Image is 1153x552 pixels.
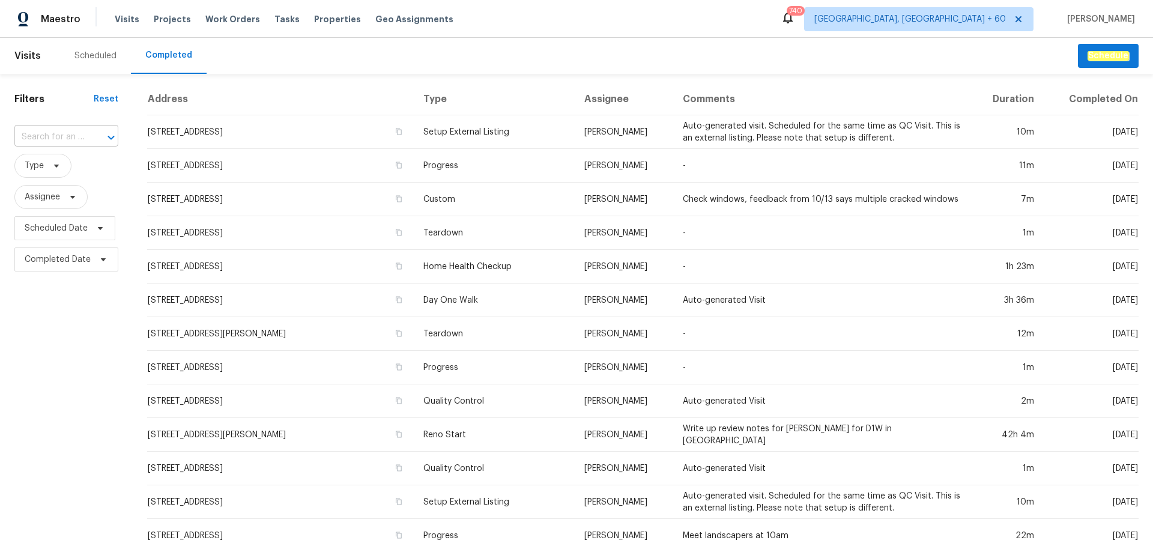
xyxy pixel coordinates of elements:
button: Schedule [1078,44,1139,68]
button: Copy Address [393,160,404,171]
td: Auto-generated visit. Scheduled for the same time as QC Visit. This is an external listing. Pleas... [673,115,970,149]
td: [PERSON_NAME] [575,250,673,284]
td: 2m [970,384,1043,418]
td: Auto-generated Visit [673,284,970,317]
td: - [673,149,970,183]
td: [PERSON_NAME] [575,384,673,418]
button: Copy Address [393,463,404,473]
span: Completed Date [25,253,91,265]
td: [STREET_ADDRESS] [147,183,414,216]
td: Quality Control [414,384,575,418]
td: Reno Start [414,418,575,452]
td: - [673,216,970,250]
td: 11m [970,149,1043,183]
td: Auto-generated Visit [673,452,970,485]
button: Copy Address [393,395,404,406]
span: Geo Assignments [375,13,453,25]
td: - [673,351,970,384]
button: Copy Address [393,126,404,137]
span: [PERSON_NAME] [1062,13,1135,25]
td: [PERSON_NAME] [575,115,673,149]
td: [STREET_ADDRESS] [147,452,414,485]
div: 740 [789,5,802,17]
span: Tasks [274,15,300,23]
td: 1m [970,351,1043,384]
td: Setup External Listing [414,115,575,149]
td: Day One Walk [414,284,575,317]
td: [STREET_ADDRESS][PERSON_NAME] [147,418,414,452]
button: Copy Address [393,530,404,541]
td: [STREET_ADDRESS] [147,149,414,183]
td: Write up review notes for [PERSON_NAME] for D1W in [GEOGRAPHIC_DATA] [673,418,970,452]
td: [PERSON_NAME] [575,317,673,351]
th: Comments [673,83,970,115]
span: Scheduled Date [25,222,88,234]
td: [DATE] [1044,250,1139,284]
span: Visits [14,43,41,69]
td: [DATE] [1044,183,1139,216]
td: [STREET_ADDRESS] [147,284,414,317]
td: 7m [970,183,1043,216]
td: 10m [970,485,1043,519]
button: Copy Address [393,362,404,372]
td: Teardown [414,317,575,351]
td: [PERSON_NAME] [575,418,673,452]
td: Quality Control [414,452,575,485]
td: - [673,317,970,351]
td: Setup External Listing [414,485,575,519]
td: [PERSON_NAME] [575,284,673,317]
td: Progress [414,351,575,384]
td: [DATE] [1044,284,1139,317]
td: [DATE] [1044,351,1139,384]
td: [STREET_ADDRESS] [147,485,414,519]
td: 42h 4m [970,418,1043,452]
td: Custom [414,183,575,216]
td: [STREET_ADDRESS][PERSON_NAME] [147,317,414,351]
td: Auto-generated Visit [673,384,970,418]
td: [PERSON_NAME] [575,351,673,384]
button: Copy Address [393,227,404,238]
td: 1m [970,216,1043,250]
td: Home Health Checkup [414,250,575,284]
td: [STREET_ADDRESS] [147,351,414,384]
td: [STREET_ADDRESS] [147,115,414,149]
button: Open [103,129,120,146]
td: [DATE] [1044,384,1139,418]
td: [PERSON_NAME] [575,149,673,183]
td: Progress [414,149,575,183]
td: [DATE] [1044,418,1139,452]
td: [PERSON_NAME] [575,216,673,250]
div: Scheduled [74,50,117,62]
td: [DATE] [1044,216,1139,250]
td: [STREET_ADDRESS] [147,384,414,418]
div: Reset [94,93,118,105]
td: [STREET_ADDRESS] [147,250,414,284]
h1: Filters [14,93,94,105]
td: Teardown [414,216,575,250]
button: Copy Address [393,261,404,271]
span: Properties [314,13,361,25]
td: [DATE] [1044,485,1139,519]
td: Check windows, feedback from 10/13 says multiple cracked windows [673,183,970,216]
span: Visits [115,13,139,25]
th: Assignee [575,83,673,115]
td: [DATE] [1044,452,1139,485]
span: Work Orders [205,13,260,25]
span: Type [25,160,44,172]
span: Maestro [41,13,80,25]
input: Search for an address... [14,128,85,147]
div: Completed [145,49,192,61]
td: 3h 36m [970,284,1043,317]
th: Address [147,83,414,115]
span: Projects [154,13,191,25]
th: Type [414,83,575,115]
button: Copy Address [393,193,404,204]
td: [PERSON_NAME] [575,485,673,519]
td: [DATE] [1044,115,1139,149]
button: Copy Address [393,294,404,305]
td: 1h 23m [970,250,1043,284]
button: Copy Address [393,429,404,440]
button: Copy Address [393,328,404,339]
button: Copy Address [393,496,404,507]
td: [PERSON_NAME] [575,452,673,485]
